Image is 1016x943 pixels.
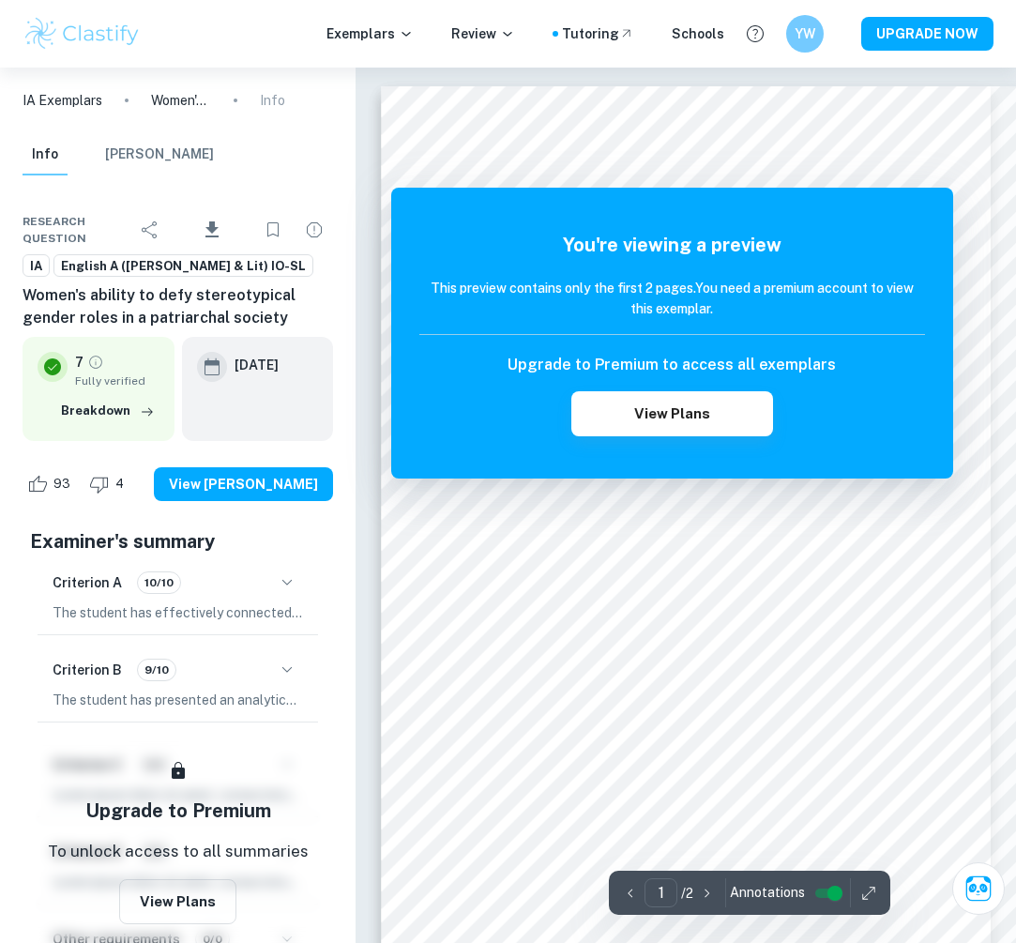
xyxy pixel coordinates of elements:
button: View Plans [571,391,774,436]
span: IA [23,257,49,276]
p: 7 [75,352,83,373]
span: Fully verified [75,373,159,389]
h5: Examiner's summary [30,527,326,555]
button: Breakdown [56,397,159,425]
span: English A ([PERSON_NAME] & Lit) IO-SL [54,257,312,276]
p: To unlock access to all summaries [48,840,309,864]
div: Dislike [84,469,134,499]
p: Review [451,23,515,44]
img: Clastify logo [23,15,142,53]
span: Research question [23,213,131,247]
button: [PERSON_NAME] [105,134,214,175]
p: / 2 [681,883,693,904]
button: View [PERSON_NAME] [154,467,333,501]
p: The student has presented an analytical exploration of "The World's Wife" and Nike's Women Advert... [53,690,303,710]
p: Women's ability to defy stereotypical gender roles in a patriarchal society [151,90,211,111]
h6: YW [795,23,816,44]
button: Info [23,134,68,175]
p: Info [260,90,285,111]
a: IA Exemplars [23,90,102,111]
a: IA [23,254,50,278]
button: YW [786,15,824,53]
h6: Criterion B [53,660,122,680]
a: Tutoring [562,23,634,44]
span: 4 [105,475,134,494]
h5: You're viewing a preview [419,231,926,259]
button: UPGRADE NOW [861,17,993,51]
a: Schools [672,23,724,44]
p: The student has effectively connected the chosen extracts/works to the global issue of women defy... [53,602,303,623]
button: Help and Feedback [739,18,771,50]
div: Download [173,205,250,254]
h6: Criterion A [53,572,122,593]
h5: Upgrade to Premium [85,797,271,825]
h6: Upgrade to Premium to access all exemplars [508,354,836,376]
span: Annotations [730,883,805,903]
h6: Women's ability to defy stereotypical gender roles in a patriarchal society [23,284,333,329]
a: Grade fully verified [87,354,104,371]
span: 93 [43,475,81,494]
span: 10/10 [138,574,180,591]
h6: [DATE] [235,355,279,375]
div: Like [23,469,81,499]
p: Exemplars [326,23,414,44]
h6: This preview contains only the first 2 pages. You need a premium account to view this exemplar. [419,278,926,319]
a: English A ([PERSON_NAME] & Lit) IO-SL [53,254,313,278]
div: Bookmark [254,211,292,249]
button: View Plans [119,879,236,924]
button: Ask Clai [952,862,1005,915]
div: Share [131,211,169,249]
div: Report issue [296,211,333,249]
span: 9/10 [138,662,175,678]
